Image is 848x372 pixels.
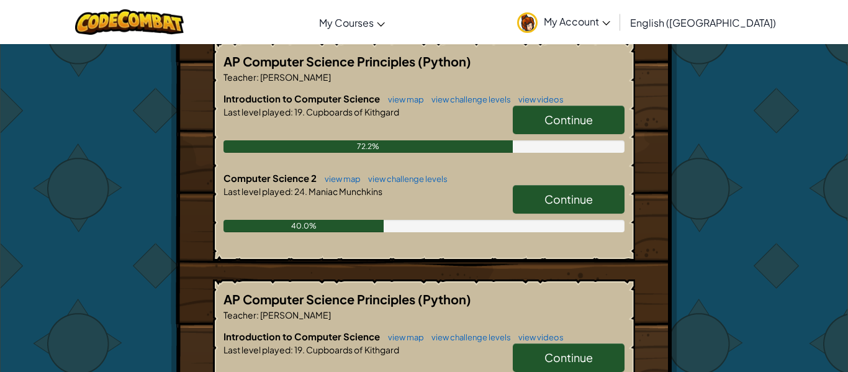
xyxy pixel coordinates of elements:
[305,344,399,355] span: Cupboards of Kithgard
[223,93,382,104] span: Introduction to Computer Science
[512,332,564,342] a: view videos
[223,71,256,83] span: Teacher
[259,71,331,83] span: [PERSON_NAME]
[223,309,256,320] span: Teacher
[305,106,399,117] span: Cupboards of Kithgard
[256,309,259,320] span: :
[259,309,331,320] span: [PERSON_NAME]
[293,106,305,117] span: 19.
[319,16,374,29] span: My Courses
[75,9,184,35] img: CodeCombat logo
[544,192,593,206] span: Continue
[256,71,259,83] span: :
[291,106,293,117] span: :
[544,112,593,127] span: Continue
[624,6,782,39] a: English ([GEOGRAPHIC_DATA])
[223,106,291,117] span: Last level played
[223,291,418,307] span: AP Computer Science Principles
[544,350,593,365] span: Continue
[382,94,424,104] a: view map
[362,174,448,184] a: view challenge levels
[318,174,361,184] a: view map
[291,186,293,197] span: :
[223,172,318,184] span: Computer Science 2
[425,94,511,104] a: view challenge levels
[307,186,382,197] span: Maniac Munchkins
[223,140,513,153] div: 72.2%
[512,94,564,104] a: view videos
[223,186,291,197] span: Last level played
[382,332,424,342] a: view map
[418,53,471,69] span: (Python)
[293,186,307,197] span: 24.
[511,2,616,42] a: My Account
[630,16,776,29] span: English ([GEOGRAPHIC_DATA])
[223,53,418,69] span: AP Computer Science Principles
[223,344,291,355] span: Last level played
[293,344,305,355] span: 19.
[418,291,471,307] span: (Python)
[291,344,293,355] span: :
[223,220,384,232] div: 40.0%
[517,12,538,33] img: avatar
[313,6,391,39] a: My Courses
[223,330,382,342] span: Introduction to Computer Science
[425,332,511,342] a: view challenge levels
[544,15,610,28] span: My Account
